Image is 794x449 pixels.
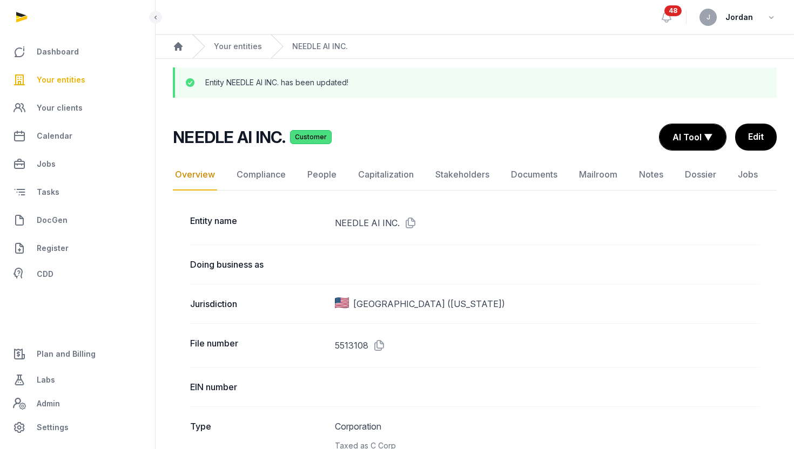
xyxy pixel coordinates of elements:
dt: File number [190,337,326,354]
a: Calendar [9,123,146,149]
dd: NEEDLE AI INC. [335,214,760,232]
dd: 5513108 [335,337,760,354]
span: Calendar [37,130,72,142]
span: Settings [37,421,69,434]
span: DocGen [37,214,68,227]
span: Tasks [37,186,59,199]
span: Register [37,242,69,255]
a: CDD [9,263,146,285]
a: Edit [735,124,777,151]
a: Overview [173,159,217,191]
span: Admin [37,397,60,410]
a: Dashboard [9,39,146,65]
a: Settings [9,414,146,440]
a: Jobs [736,159,760,191]
a: Your entities [214,41,262,52]
span: J [706,14,710,21]
a: Documents [509,159,560,191]
span: Your entities [37,73,85,86]
a: People [305,159,339,191]
span: Dashboard [37,45,79,58]
span: 48 [664,5,682,16]
span: Labs [37,373,55,386]
a: Capitalization [356,159,416,191]
dt: Doing business as [190,258,326,271]
span: Plan and Billing [37,348,96,360]
span: Customer [290,130,332,144]
dt: Entity name [190,214,326,232]
dt: EIN number [190,380,326,393]
a: Your clients [9,95,146,121]
a: DocGen [9,207,146,233]
p: Entity NEEDLE AI INC. has been updated! [205,77,348,88]
a: Stakeholders [433,159,492,191]
button: AI Tool ▼ [660,124,726,150]
a: Tasks [9,179,146,205]
a: Labs [9,367,146,393]
a: Plan and Billing [9,341,146,367]
a: Mailroom [577,159,620,191]
h2: NEEDLE AI INC. [173,127,286,147]
nav: Tabs [173,159,777,191]
span: [GEOGRAPHIC_DATA] ([US_STATE]) [353,297,505,310]
nav: Breadcrumb [156,35,794,59]
a: Jobs [9,151,146,177]
a: Dossier [683,159,718,191]
a: Register [9,235,146,261]
a: Your entities [9,67,146,93]
a: Admin [9,393,146,414]
dt: Jurisdiction [190,297,326,310]
span: Your clients [37,101,83,114]
button: J [699,9,717,26]
span: Jordan [725,11,753,24]
span: CDD [37,268,53,281]
a: Notes [637,159,665,191]
a: Compliance [234,159,288,191]
a: NEEDLE AI INC. [292,41,348,52]
span: Jobs [37,158,56,171]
